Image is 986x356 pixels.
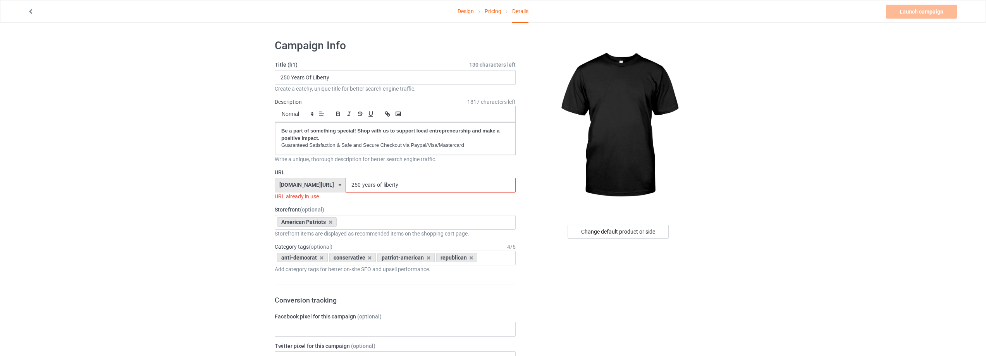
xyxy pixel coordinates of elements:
div: American Patriots [277,217,337,227]
h3: Conversion tracking [275,296,516,304]
span: (optional) [357,313,382,320]
span: 1817 characters left [467,98,516,106]
div: 4 / 6 [507,243,516,251]
a: Design [458,0,474,22]
label: Category tags [275,243,332,251]
div: conservative [329,253,376,262]
div: URL already in use [275,193,516,200]
div: Add category tags for better on-site SEO and upsell performance. [275,265,516,273]
label: Facebook pixel for this campaign [275,313,516,320]
div: republican [436,253,478,262]
div: anti-democrat [277,253,328,262]
strong: Be a part of something special! Shop with us to support local entrepreneurship and make a positiv... [281,128,501,141]
div: Write a unique, thorough description for better search engine traffic. [275,155,516,163]
label: URL [275,169,516,176]
h1: Campaign Info [275,39,516,53]
span: (optional) [300,206,324,213]
div: Change default product or side [568,225,669,239]
div: [DOMAIN_NAME][URL] [279,182,334,187]
label: Twitter pixel for this campaign [275,342,516,350]
div: patriot-american [377,253,435,262]
p: Guaranteed Satisfaction & Safe and Secure Checkout via Paypal/Visa/Mastercard [281,142,509,149]
label: Storefront [275,206,516,213]
span: 130 characters left [469,61,516,69]
label: Description [275,99,302,105]
div: Create a catchy, unique title for better search engine traffic. [275,85,516,93]
span: (optional) [351,343,375,349]
div: Storefront items are displayed as recommended items on the shopping cart page. [275,230,516,237]
span: (optional) [309,244,332,250]
label: Title (h1) [275,61,516,69]
a: Pricing [485,0,501,22]
div: Details [512,0,528,23]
